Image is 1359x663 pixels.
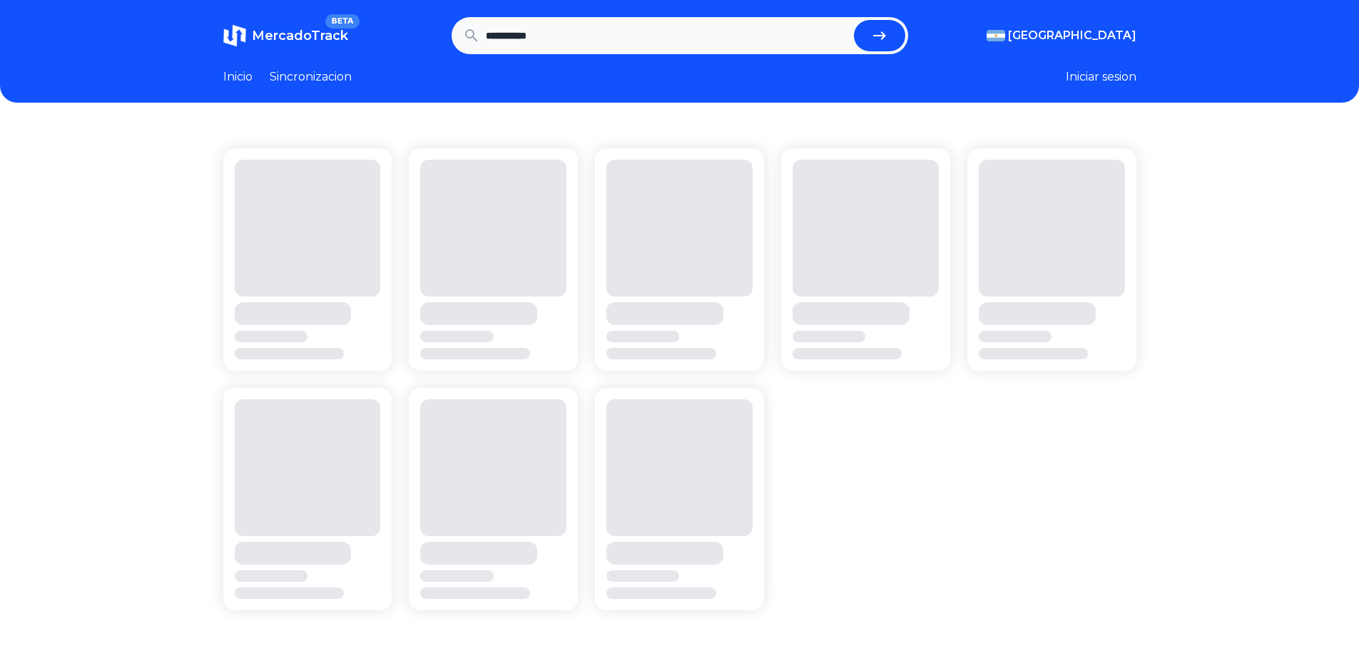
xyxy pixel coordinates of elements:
[223,68,253,86] a: Inicio
[1066,68,1136,86] button: Iniciar sesion
[270,68,352,86] a: Sincronizacion
[223,24,348,47] a: MercadoTrackBETA
[1008,27,1136,44] span: [GEOGRAPHIC_DATA]
[223,24,246,47] img: MercadoTrack
[987,30,1005,41] img: Argentina
[325,14,359,29] span: BETA
[987,27,1136,44] button: [GEOGRAPHIC_DATA]
[252,28,348,43] span: MercadoTrack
